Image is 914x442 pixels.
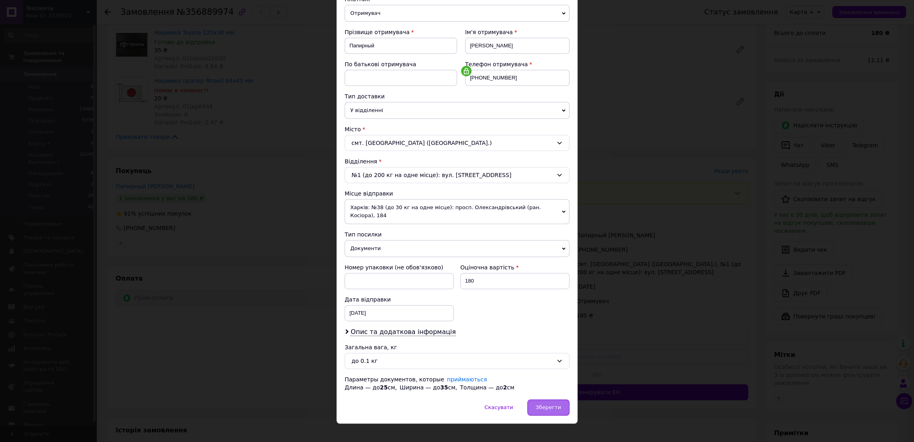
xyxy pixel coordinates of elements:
[345,240,569,257] span: Документи
[345,190,393,197] span: Місце відправки
[536,404,561,410] span: Зберегти
[465,70,569,86] input: +380
[345,5,569,22] span: Отримувач
[465,29,513,35] span: Ім'я отримувача
[447,376,487,383] a: приймаються
[345,343,569,351] div: Загальна вага, кг
[345,93,385,100] span: Тип доставки
[345,102,569,119] span: У відділенні
[345,375,569,391] div: Параметры документов, которые Длина — до см, Ширина — до см, Толщина — до см
[380,384,388,391] span: 25
[484,404,513,410] span: Скасувати
[345,167,569,183] div: №1 (до 200 кг на одне місце): вул. [STREET_ADDRESS]
[345,199,569,224] span: Харків: №38 (до 30 кг на одне місце): просп. Олександрівський (ран. Косіора), 184
[345,29,410,35] span: Прізвище отримувача
[345,61,416,67] span: По батькові отримувача
[503,384,507,391] span: 2
[351,328,456,336] span: Опис та додаткова інформація
[440,384,448,391] span: 35
[345,295,454,303] div: Дата відправки
[351,356,553,365] div: до 0.1 кг
[345,263,454,271] div: Номер упаковки (не обов'язково)
[345,157,569,165] div: Відділення
[345,135,569,151] div: смт. [GEOGRAPHIC_DATA] ([GEOGRAPHIC_DATA].)
[465,61,528,67] span: Телефон отримувача
[460,263,569,271] div: Оціночна вартість
[345,125,569,133] div: Місто
[345,231,382,238] span: Тип посилки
